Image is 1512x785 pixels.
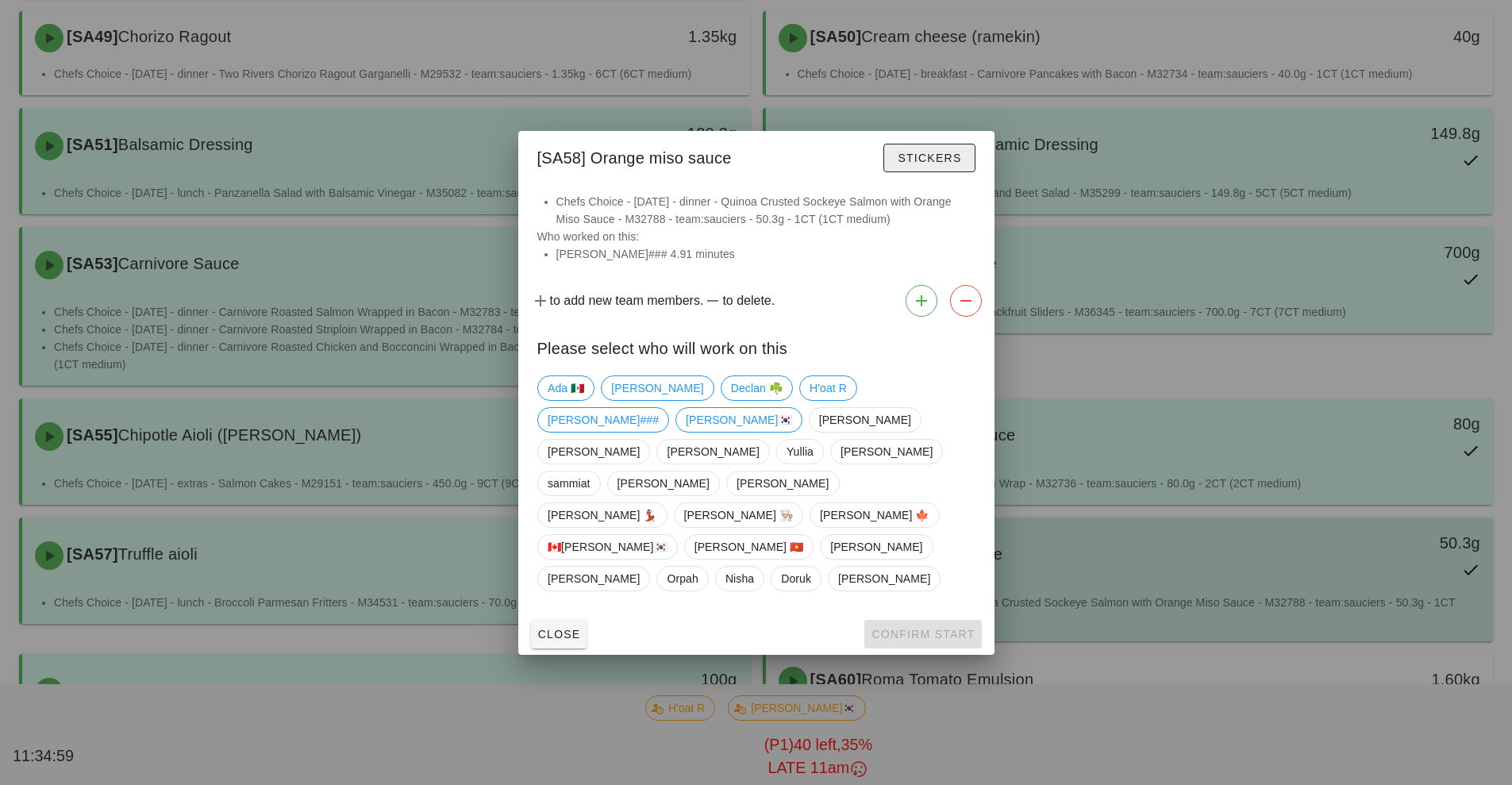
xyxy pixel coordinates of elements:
span: [PERSON_NAME] [838,567,930,591]
span: 🇨🇦[PERSON_NAME]🇰🇷 [548,535,668,559]
span: [PERSON_NAME] [667,440,759,464]
span: Declan ☘️ [730,376,782,400]
span: Close [537,628,581,641]
span: [PERSON_NAME] [548,440,640,464]
div: Please select who will work on this [518,323,995,369]
span: [PERSON_NAME] [617,471,709,495]
div: [SA58] Orange miso sauce [518,131,995,180]
span: [PERSON_NAME] [818,408,910,432]
span: [PERSON_NAME] [611,376,703,400]
span: [PERSON_NAME] 👨🏼‍🍳 [683,503,793,527]
span: sammiat [548,471,591,495]
span: [PERSON_NAME] 🍁 [820,503,929,527]
span: [PERSON_NAME]### [548,408,659,432]
span: Ada 🇲🇽 [548,376,584,400]
span: Doruk [781,567,811,591]
span: [PERSON_NAME] [830,535,922,559]
span: Yullia [786,440,813,464]
span: [PERSON_NAME] 💃🏽 [548,503,657,527]
button: Close [531,620,587,648]
span: [PERSON_NAME] [548,567,640,591]
span: [PERSON_NAME] [737,471,829,495]
button: Stickers [883,144,975,172]
span: H'oat R [810,376,847,400]
li: Chefs Choice - [DATE] - dinner - Quinoa Crusted Sockeye Salmon with Orange Miso Sauce - M32788 - ... [556,193,975,228]
span: Orpah [667,567,698,591]
span: [PERSON_NAME]🇰🇷 [686,408,792,432]
span: [PERSON_NAME] 🇻🇳 [694,535,803,559]
span: [PERSON_NAME] [840,440,932,464]
span: Stickers [897,152,961,164]
div: to add new team members. to delete. [518,279,995,323]
span: Nisha [725,567,753,591]
li: [PERSON_NAME]### 4.91 minutes [556,245,975,263]
div: Who worked on this: [518,193,995,279]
